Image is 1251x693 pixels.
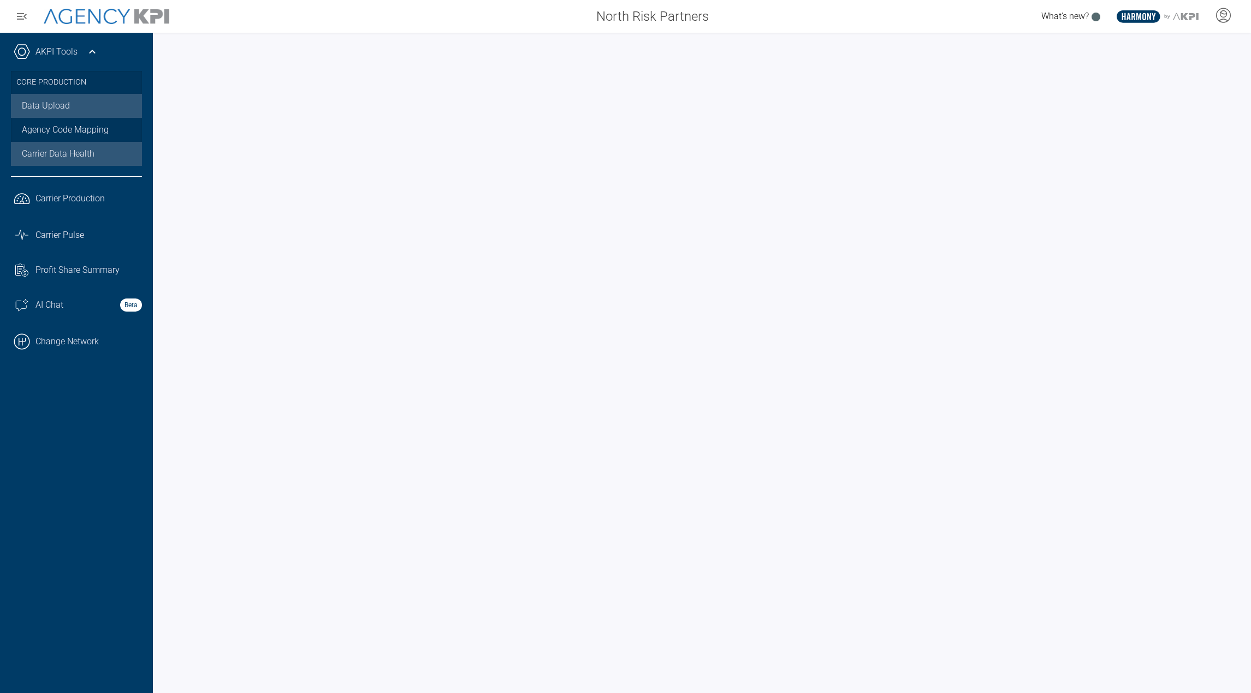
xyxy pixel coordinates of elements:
a: Carrier Data Health [11,142,142,166]
h3: Core Production [16,71,137,94]
img: AgencyKPI [44,9,169,25]
span: AI Chat [35,298,63,312]
span: What's new? [1041,11,1089,21]
span: Carrier Pulse [35,229,84,242]
a: Data Upload [11,94,142,118]
a: Agency Code Mapping [11,118,142,142]
span: Profit Share Summary [35,264,120,277]
span: North Risk Partners [596,7,709,26]
span: Carrier Production [35,192,105,205]
span: Carrier Data Health [22,147,94,160]
strong: Beta [120,298,142,312]
a: AKPI Tools [35,45,78,58]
